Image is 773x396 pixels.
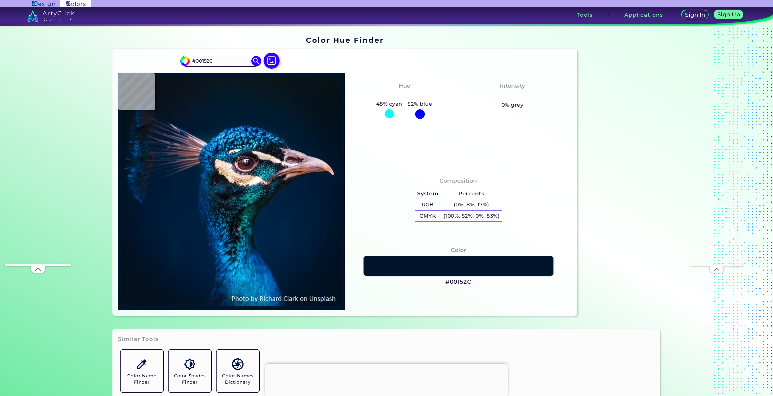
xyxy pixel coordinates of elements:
[501,101,523,109] h5: 0% grey
[118,347,166,395] a: Color Name Finder
[374,100,405,108] h5: 48% cyan
[190,57,252,66] input: type color..
[251,56,261,66] img: icon search
[415,211,441,222] h5: CMYK
[441,199,502,210] h5: (0%, 8%, 17%)
[32,1,55,7] img: ArtyClick Design logo
[118,335,159,343] h3: Similar Tools
[398,81,410,91] h4: Hue
[214,347,262,395] a: Color Names Dictionary
[441,188,502,199] h5: Percents
[121,76,342,307] img: img_pavlin.jpg
[441,211,502,222] h5: (100%, 52%, 0%, 83%)
[264,53,280,69] img: icon picture
[690,64,743,264] iframe: Advertisement
[405,100,435,108] h5: 52% blue
[718,12,739,17] h5: Sign Up
[219,373,257,385] h5: Color Names Dictionary
[451,245,466,255] h4: Color
[500,81,525,91] h4: Intensity
[439,176,477,186] h4: Composition
[498,92,527,100] h3: Vibrant
[136,358,148,370] img: icon_color_name_finder.svg
[624,12,663,17] h3: Applications
[5,64,71,264] iframe: Advertisement
[445,278,471,286] h3: #00152C
[386,92,423,100] h3: Cyan-Blue
[166,347,214,395] a: Color Shades Finder
[686,12,704,17] h5: Sign In
[232,358,244,370] img: icon_color_names_dictionary.svg
[415,199,441,210] h5: RGB
[184,358,196,370] img: icon_color_shades.svg
[123,373,161,385] h5: Color Name Finder
[171,373,209,385] h5: Color Shades Finder
[577,12,593,17] h3: Tools
[415,188,441,199] h5: System
[715,11,742,19] a: Sign Up
[265,364,508,394] iframe: Advertisement
[306,35,384,45] h1: Color Hue Finder
[683,11,707,19] a: Sign In
[580,34,663,319] iframe: Advertisement
[27,10,74,22] img: logo_artyclick_colors_white.svg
